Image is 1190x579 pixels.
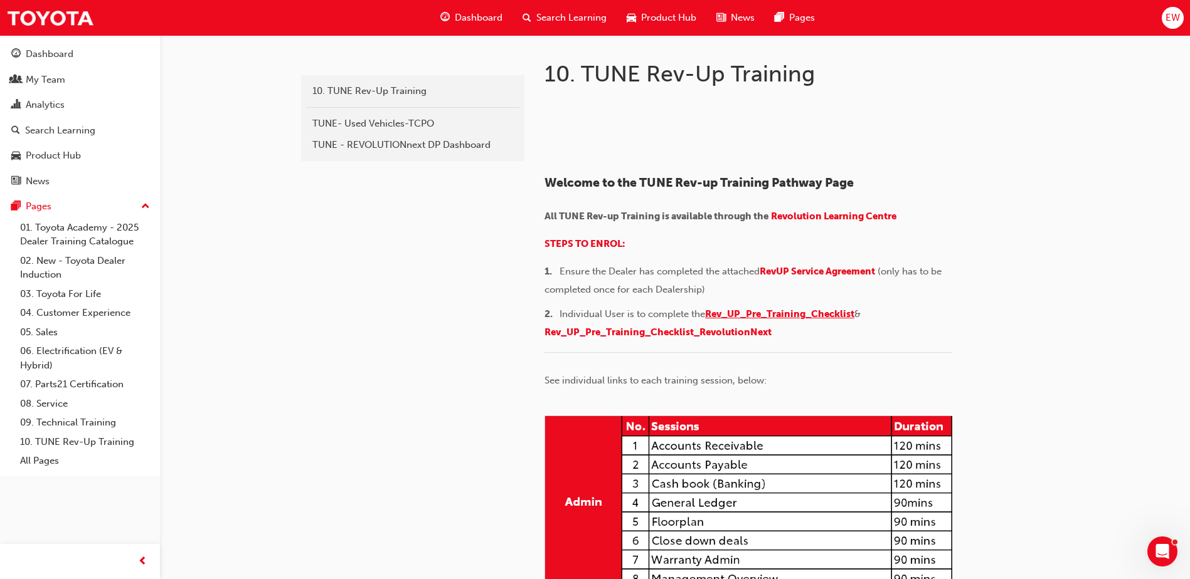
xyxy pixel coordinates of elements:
span: News [731,11,755,25]
a: 08. Service [15,394,155,414]
a: Revolution Learning Centre [771,211,896,222]
span: news-icon [11,176,21,187]
a: Rev_UP_Pre_Training_Checklist [705,308,854,320]
span: & [854,308,861,320]
span: See individual links to each training session, below: [545,375,767,386]
span: Search Learning [536,11,607,25]
a: Analytics [5,93,155,117]
div: News [26,174,50,189]
span: people-icon [11,75,21,86]
button: DashboardMy TeamAnalyticsSearch LearningProduct HubNews [5,40,155,195]
span: Individual User is to complete the [560,308,705,320]
span: prev-icon [138,554,147,570]
div: TUNE - REVOLUTIONnext DP Dashboard [312,138,513,152]
span: chart-icon [11,100,21,111]
a: search-iconSearch Learning [513,5,617,31]
div: Dashboard [26,47,73,61]
span: 1. ​ [545,266,560,277]
span: search-icon [11,125,20,137]
button: Pages [5,195,155,218]
a: 04. Customer Experience [15,303,155,323]
button: EW [1162,7,1184,29]
span: Product Hub [641,11,696,25]
a: News [5,170,155,193]
a: 10. TUNE Rev-Up Training [306,80,519,102]
div: Analytics [26,98,65,112]
a: guage-iconDashboard [430,5,513,31]
div: My Team [26,73,65,87]
span: Ensure the Dealer has completed the attached [560,266,760,277]
a: Dashboard [5,43,155,66]
div: TUNE- Used Vehicles-TCPO [312,117,513,131]
a: My Team [5,68,155,91]
a: 02. New - Toyota Dealer Induction [15,251,155,284]
a: TUNE- Used Vehicles-TCPO [306,113,519,135]
div: Search Learning [25,123,95,138]
span: news-icon [716,10,726,26]
div: Pages [26,199,51,214]
span: car-icon [627,10,636,26]
div: 10. TUNE Rev-Up Training [312,84,513,98]
iframe: Intercom live chat [1147,536,1177,566]
a: 01. Toyota Academy - 2025 Dealer Training Catalogue [15,218,155,251]
a: Rev_UP_Pre_Training_Checklist_RevolutionNext [545,326,772,338]
a: 07. Parts21 Certification [15,375,155,394]
a: 03. Toyota For Life [15,284,155,304]
span: pages-icon [775,10,784,26]
span: 2. ​ [545,308,560,320]
a: Product Hub [5,144,155,167]
span: guage-icon [11,49,21,60]
h1: 10. TUNE Rev-Up Training [545,60,956,88]
a: pages-iconPages [765,5,825,31]
a: RevUP Service Agreement [760,266,875,277]
span: search-icon [523,10,531,26]
span: All TUNE Rev-up Training is available through the [545,211,768,222]
span: pages-icon [11,201,21,212]
a: news-iconNews [706,5,765,31]
a: All Pages [15,451,155,471]
a: 06. Electrification (EV & Hybrid) [15,342,155,375]
div: Product Hub [26,149,81,163]
a: 05. Sales [15,323,155,342]
span: Dashboard [455,11,502,25]
a: 09. Technical Training [15,413,155,432]
span: car-icon [11,150,21,162]
a: STEPS TO ENROL: [545,238,625,249]
span: EW [1166,11,1180,25]
img: Trak [6,4,94,32]
span: Welcome to the TUNE Rev-up Training Pathway Page [545,175,854,190]
span: up-icon [141,199,150,215]
a: TUNE - REVOLUTIONnext DP Dashboard [306,134,519,156]
span: Pages [789,11,815,25]
span: guage-icon [440,10,450,26]
a: 10. TUNE Rev-Up Training [15,432,155,452]
a: car-iconProduct Hub [617,5,706,31]
a: Search Learning [5,119,155,142]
